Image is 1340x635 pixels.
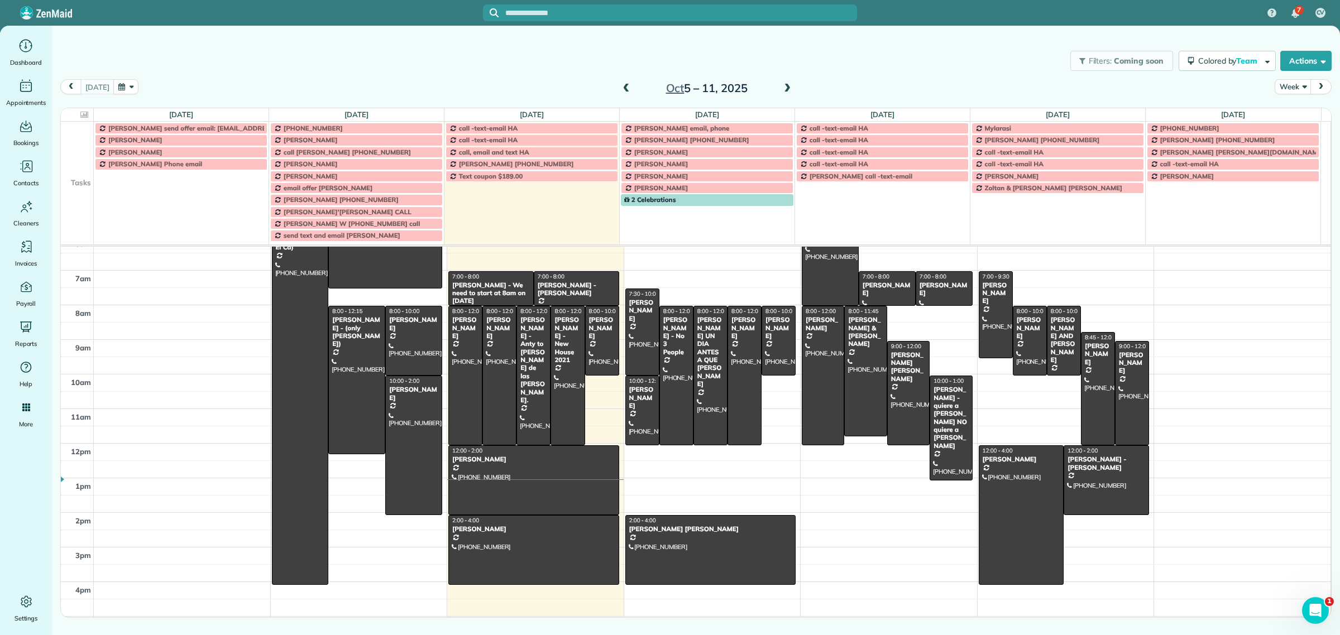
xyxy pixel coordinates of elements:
a: Appointments [4,77,47,108]
span: 2:00 - 4:00 [629,517,656,524]
span: 9am [75,343,91,352]
span: [PERSON_NAME] [108,136,162,144]
div: [PERSON_NAME] [1118,351,1146,375]
div: [PERSON_NAME] [389,316,439,332]
span: [PERSON_NAME] [108,148,162,156]
span: Dashboard [10,57,42,68]
span: 8:00 - 12:00 [486,307,516,315]
span: 7:30 - 10:00 [629,290,659,297]
span: Invoices [15,258,37,269]
a: [DATE] [344,110,368,119]
span: 10am [71,378,91,387]
span: 12pm [71,447,91,456]
span: Mylarasi [985,124,1011,132]
div: [PERSON_NAME] [452,316,479,340]
span: [PERSON_NAME] Phone email [108,160,202,168]
span: 10:00 - 12:00 [629,377,663,384]
span: call -text-email HA [810,124,868,132]
span: Settings [15,613,38,624]
span: [PERSON_NAME] [284,160,338,168]
span: 8:00 - 11:45 [848,307,878,315]
button: [DATE] [80,79,114,94]
span: call -text-email HA [985,148,1044,156]
div: [PERSON_NAME] UN DIA ANTES A QUE [PERSON_NAME] [697,316,724,388]
span: send text and email [PERSON_NAME] [284,231,400,239]
a: Payroll [4,278,47,309]
div: [PERSON_NAME] - (only [PERSON_NAME]) [332,316,382,348]
span: 8:45 - 12:00 [1085,334,1115,341]
span: 4pm [75,585,91,594]
button: Colored byTeam [1179,51,1276,71]
div: [PERSON_NAME] - New House 2021 [554,316,581,364]
div: [PERSON_NAME] [805,316,841,332]
a: Settings [4,593,47,624]
a: [DATE] [1046,110,1070,119]
span: call -text-email HA [985,160,1044,168]
span: 8:00 - 12:00 [806,307,836,315]
span: Payroll [16,298,36,309]
span: CV [1317,8,1325,17]
span: [PERSON_NAME] [PHONE_NUMBER] [985,136,1100,144]
a: [DATE] [695,110,719,119]
span: 9:00 - 12:00 [1119,343,1149,350]
span: Colored by [1198,56,1261,66]
span: [PERSON_NAME] [PHONE_NUMBER] [284,195,399,204]
span: 7:00 - 8:00 [920,273,946,280]
span: 2:00 - 4:00 [452,517,479,524]
span: Bookings [13,137,39,148]
div: [PERSON_NAME] [862,281,912,297]
span: [PERSON_NAME] [634,160,688,168]
span: 7am [75,274,91,283]
div: [PERSON_NAME] - quiere a [PERSON_NAME] NO quiere a [PERSON_NAME] [933,386,969,450]
a: Contacts [4,157,47,189]
span: 8:00 - 12:15 [332,307,362,315]
span: [PERSON_NAME] email, phone [634,124,730,132]
span: Filters: [1089,56,1112,66]
span: Coming soon [1114,56,1164,66]
span: call -text-email HA [810,148,868,156]
span: 8:00 - 10:00 [1051,307,1081,315]
span: [PERSON_NAME] [284,172,338,180]
span: [PERSON_NAME] [1160,172,1214,180]
h2: 5 – 11, 2025 [637,82,777,94]
a: [DATE] [169,110,193,119]
span: 3pm [75,551,91,560]
span: 8:00 - 12:00 [520,307,551,315]
span: 8:00 - 12:00 [731,307,762,315]
span: call -text-email HA [810,136,868,144]
span: 1 [1325,597,1334,606]
button: prev [60,79,82,94]
span: 1pm [75,482,91,490]
span: 8am [75,309,91,317]
div: [PERSON_NAME] - We need to start at 8am on [DATE] [452,281,530,305]
span: 10:00 - 2:00 [389,377,419,384]
span: 10:00 - 1:00 [934,377,964,384]
span: 8:00 - 12:00 [452,307,482,315]
span: [PERSON_NAME] call -text-email [810,172,912,180]
a: Cleaners [4,198,47,229]
a: [DATE] [1221,110,1245,119]
span: Appointments [6,97,46,108]
span: [PERSON_NAME] [PHONE_NUMBER] [459,160,574,168]
span: 12:00 - 2:00 [452,447,482,454]
div: [PERSON_NAME] [919,281,969,297]
a: Reports [4,318,47,349]
button: Actions [1280,51,1332,71]
span: [PERSON_NAME] send offer email: [EMAIL_ADDRESS][DOMAIN_NAME] [108,124,331,132]
div: [PERSON_NAME] [PERSON_NAME] [891,351,926,383]
div: [PERSON_NAME] - [PERSON_NAME] [537,281,616,297]
div: [PERSON_NAME] [452,455,616,463]
span: [PERSON_NAME] [985,172,1039,180]
a: Dashboard [4,37,47,68]
span: 8:00 - 12:00 [554,307,585,315]
div: [PERSON_NAME] - Anty to [PERSON_NAME] de las [PERSON_NAME]. [520,316,547,404]
span: 8:00 - 10:00 [389,307,419,315]
div: [PERSON_NAME] [389,386,439,402]
div: [PERSON_NAME] & [PERSON_NAME] [848,316,883,348]
span: 2 Celebrations [624,195,676,204]
span: 8:00 - 12:00 [697,307,728,315]
span: [PERSON_NAME] [284,136,338,144]
div: [PERSON_NAME] [731,316,758,340]
span: 8:00 - 12:00 [663,307,693,315]
div: [PERSON_NAME] AND [PERSON_NAME] [1050,316,1078,364]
